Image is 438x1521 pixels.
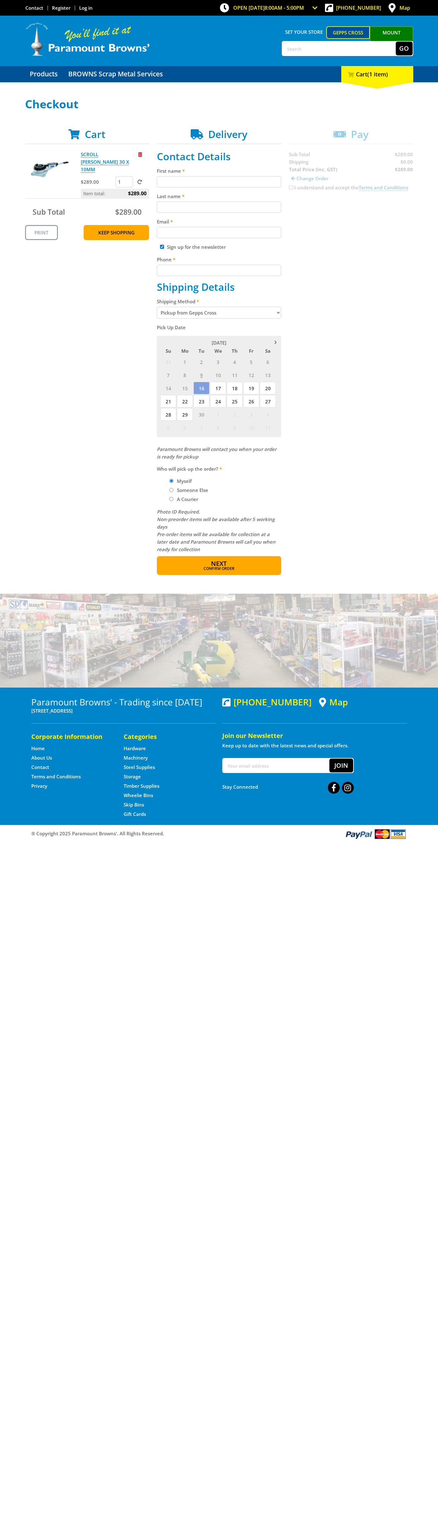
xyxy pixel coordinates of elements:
[175,485,210,495] label: Someone Else
[31,773,81,780] a: Go to the Terms and Conditions page
[124,745,146,752] a: Go to the Hardware page
[193,347,209,355] span: Tu
[128,189,147,198] span: $289.00
[210,347,226,355] span: We
[227,356,243,368] span: 4
[157,227,281,238] input: Please enter your email address.
[124,764,155,771] a: Go to the Steel Supplies page
[157,265,281,276] input: Please enter your telephone number.
[81,151,129,173] a: SCROLL [PERSON_NAME] 30 X 10MM
[31,755,52,761] a: Go to the About Us page
[25,5,43,11] a: Go to the Contact page
[124,773,141,780] a: Go to the Storage page
[210,382,226,394] span: 17
[243,369,259,381] span: 12
[169,479,173,483] input: Please select who will pick up the order.
[157,307,281,319] select: Please select a shipping method.
[169,488,173,492] input: Please select who will pick up the order.
[157,192,281,200] label: Last name
[223,759,329,772] input: Your email address
[222,731,407,740] h5: Join our Newsletter
[193,369,209,381] span: 9
[243,408,259,421] span: 3
[157,281,281,293] h2: Shipping Details
[175,476,194,486] label: Myself
[157,218,281,225] label: Email
[243,421,259,434] span: 10
[81,189,149,198] p: Item total:
[260,347,276,355] span: Sa
[193,382,209,394] span: 16
[260,421,276,434] span: 11
[208,127,247,141] span: Delivery
[25,66,62,82] a: Go to the Products page
[81,178,114,186] p: $289.00
[227,395,243,407] span: 25
[167,244,226,250] label: Sign up for the newsletter
[177,382,193,394] span: 15
[282,26,327,38] span: Set your store
[157,324,281,331] label: Pick Up Date
[160,408,176,421] span: 28
[210,408,226,421] span: 1
[329,759,353,772] button: Join
[31,745,45,752] a: Go to the Home page
[193,395,209,407] span: 23
[326,26,370,39] a: Gepps Cross
[160,356,176,368] span: 31
[160,347,176,355] span: Su
[31,707,216,714] p: [STREET_ADDRESS]
[227,369,243,381] span: 11
[157,167,281,175] label: First name
[260,369,276,381] span: 13
[260,395,276,407] span: 27
[260,382,276,394] span: 20
[170,567,268,571] span: Confirm order
[367,70,388,78] span: (1 item)
[282,42,396,55] input: Search
[25,98,413,110] h1: Checkout
[160,421,176,434] span: 5
[157,509,276,552] em: Photo ID Required. Non-preorder items will be available after 5 working days Pre-order items will...
[233,4,304,11] span: OPEN [DATE]
[157,465,281,473] label: Who will pick up the order?
[25,22,150,57] img: Paramount Browns'
[193,356,209,368] span: 2
[210,395,226,407] span: 24
[243,356,259,368] span: 5
[31,151,69,188] img: SCROLL BENDER 30 X 10MM
[31,732,111,741] h5: Corporate Information
[243,395,259,407] span: 26
[177,421,193,434] span: 6
[169,497,173,501] input: Please select who will pick up the order.
[124,801,144,808] a: Go to the Skip Bins page
[138,151,142,157] a: Remove from cart
[260,356,276,368] span: 6
[210,369,226,381] span: 10
[396,42,413,55] button: Go
[157,446,276,460] em: Paramount Browns will contact you when your order is ready for pickup
[25,225,58,240] a: Print
[160,382,176,394] span: 14
[25,828,413,840] div: ® Copyright 2025 Paramount Browns'. All Rights Reserved.
[31,764,49,771] a: Go to the Contact page
[157,176,281,187] input: Please enter your first name.
[79,5,93,11] a: Log in
[193,408,209,421] span: 30
[243,382,259,394] span: 19
[85,127,106,141] span: Cart
[175,494,200,504] label: A Courier
[344,828,407,840] img: PayPal, Mastercard, Visa accepted
[160,395,176,407] span: 21
[319,697,348,707] a: View a map of Gepps Cross location
[341,66,413,82] div: Cart
[31,697,216,707] h3: Paramount Browns' - Trading since [DATE]
[370,26,413,50] a: Mount [PERSON_NAME]
[227,382,243,394] span: 18
[33,207,65,217] span: Sub Total
[227,421,243,434] span: 9
[193,421,209,434] span: 7
[157,298,281,305] label: Shipping Method
[124,792,153,799] a: Go to the Wheelie Bins page
[64,66,167,82] a: Go to the BROWNS Scrap Metal Services page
